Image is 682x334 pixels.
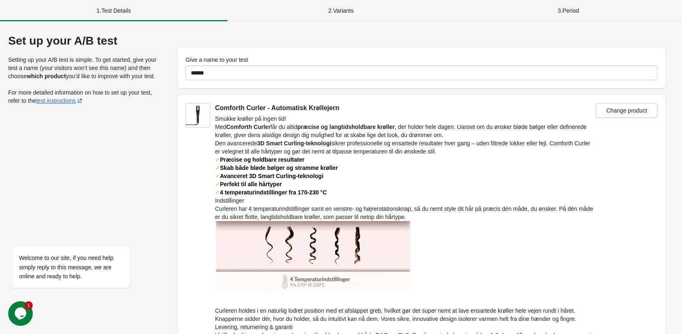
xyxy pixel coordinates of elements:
p: Curleren holdes i en naturlig lodret position med et afslappet greb, hvilket gør det super nemt a... [215,307,596,323]
span: Change product [606,107,647,114]
span: ✓ [215,189,327,196]
span: , der holder hele dagen. Uanset om du ønsker bløde bølger eller definerede krøller, giver dens al... [215,124,587,138]
strong: Comforth Curler [226,124,270,130]
strong: 3D Smart Curling-teknologi [257,140,331,147]
span: ✓ [215,156,338,171]
span: får du altid [270,124,297,130]
h5: Indstillinger [215,196,596,205]
strong: which product [27,73,66,79]
div: Comforth Curler - Automatisk Krøllejern [215,103,596,113]
h5: Levering, returnering & garanti [215,323,596,331]
span: Skab både bløde bølger og stramme krøller [220,165,338,171]
span: 4 temperaturindstillinger fra 170-230 °C [220,189,327,196]
strong: præcise og langtidsholdbare krøller [297,124,395,130]
button: Change product [596,103,657,118]
span: ✓ [215,181,327,196]
p: For more detailed information on how to set up your test, refer to the [8,88,161,105]
label: Give a name to your test [186,56,248,64]
span: Præcise og holdbare resultater [215,156,338,171]
span: Med [215,124,226,130]
div: Set up your A/B test [8,34,161,47]
iframe: chat widget [8,301,34,326]
span: ✓ [215,173,327,196]
iframe: chat widget [8,173,156,297]
p: Setting up your A/B test is simple. To get started, give your test a name (your visitors won’t se... [8,56,161,80]
a: test instructions [36,97,84,104]
h2: Smukke krøller på ingen tid! [215,115,596,123]
p: Curleren har 4 temperaturindstillinger samt en venstre- og højrerotationsknap, så du nemt style d... [215,205,596,221]
span: ✓ [215,165,338,171]
span: Avanceret 3D Smart Curling-teknologi [215,173,327,196]
p: Den avancerede sikrer professionelle og ensartede resultater hver gang – uden filtrede lokker ell... [215,139,596,156]
span: Perfekt til alle hårtyper [215,181,327,196]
